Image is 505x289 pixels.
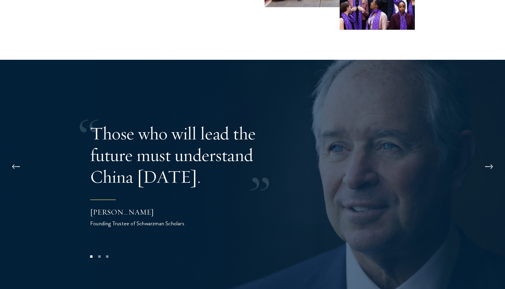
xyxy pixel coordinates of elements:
[90,123,286,187] p: Those who will lead the future must understand China [DATE].
[103,253,111,260] button: 3 of 3
[87,253,95,260] button: 1 of 3
[90,207,210,217] div: [PERSON_NAME]
[95,253,103,260] button: 2 of 3
[90,219,210,228] div: Founding Trustee of Schwarzman Scholars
